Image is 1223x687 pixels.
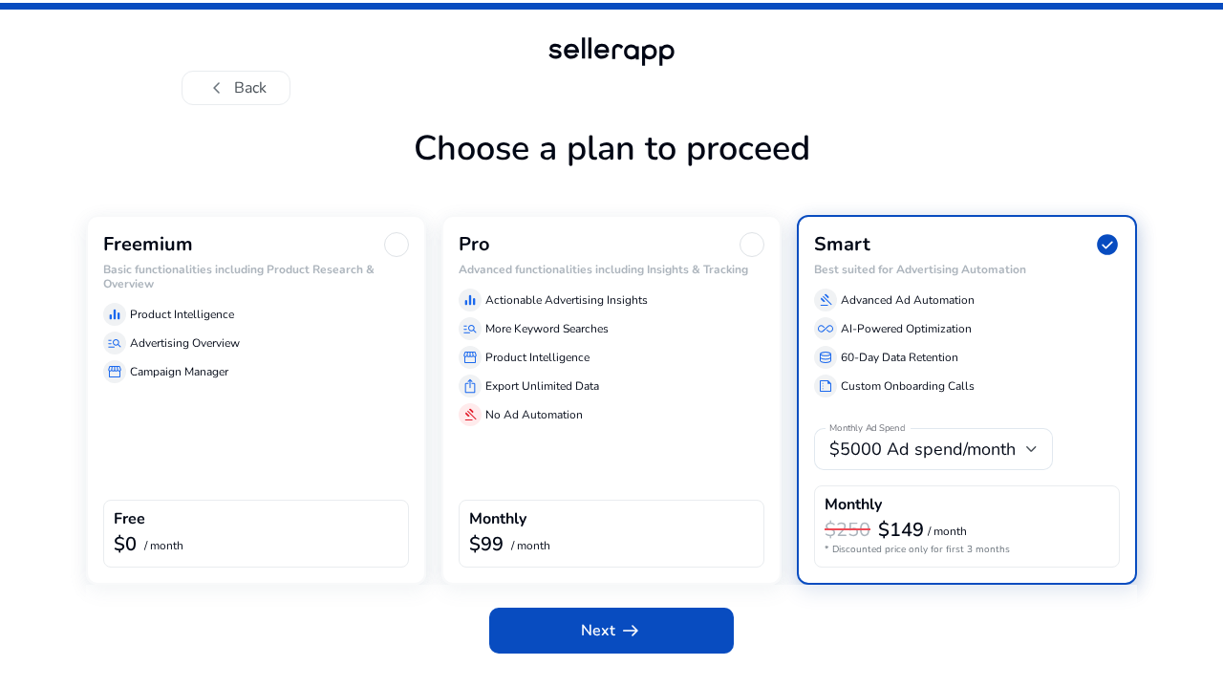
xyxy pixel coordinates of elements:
h1: Choose a plan to proceed [86,128,1137,215]
mat-label: Monthly Ad Spend [829,422,905,436]
p: Product Intelligence [485,349,590,366]
p: Export Unlimited Data [485,377,599,395]
span: storefront [462,350,478,365]
p: More Keyword Searches [485,320,609,337]
span: check_circle [1095,232,1120,257]
button: Nextarrow_right_alt [489,608,734,654]
p: Campaign Manager [130,363,228,380]
p: AI-Powered Optimization [841,320,972,337]
span: Next [581,619,642,642]
span: arrow_right_alt [619,619,642,642]
span: storefront [107,364,122,379]
h6: Advanced functionalities including Insights & Tracking [459,263,764,276]
span: equalizer [462,292,478,308]
h3: Smart [814,233,870,256]
p: 60-Day Data Retention [841,349,958,366]
span: gavel [462,407,478,422]
p: Custom Onboarding Calls [841,377,975,395]
b: $0 [114,531,137,557]
b: $149 [878,517,924,543]
h6: Best suited for Advertising Automation [814,263,1120,276]
h4: Monthly [469,510,526,528]
h3: Freemium [103,233,193,256]
h4: Monthly [825,496,882,514]
span: equalizer [107,307,122,322]
span: database [818,350,833,365]
p: Product Intelligence [130,306,234,323]
p: / month [928,526,967,538]
h6: Basic functionalities including Product Research & Overview [103,263,409,290]
span: chevron_left [205,76,228,99]
h3: Pro [459,233,490,256]
span: all_inclusive [818,321,833,336]
p: * Discounted price only for first 3 months [825,543,1109,557]
p: Advanced Ad Automation [841,291,975,309]
p: Advertising Overview [130,334,240,352]
p: / month [144,540,183,552]
span: manage_search [462,321,478,336]
span: $5000 Ad spend/month [829,438,1016,461]
span: summarize [818,378,833,394]
h4: Free [114,510,145,528]
b: $99 [469,531,504,557]
span: gavel [818,292,833,308]
h3: $250 [825,519,870,542]
button: chevron_leftBack [182,71,290,105]
span: ios_share [462,378,478,394]
p: / month [511,540,550,552]
p: No Ad Automation [485,406,583,423]
p: Actionable Advertising Insights [485,291,648,309]
span: manage_search [107,335,122,351]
